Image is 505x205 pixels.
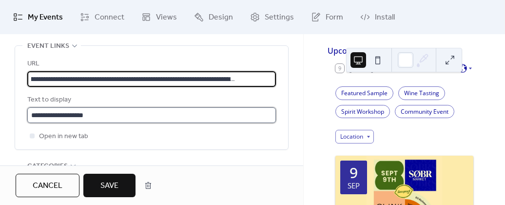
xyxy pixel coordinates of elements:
div: Upcoming events [328,45,481,57]
div: Text to display [27,94,274,106]
a: Settings [243,4,301,30]
span: Settings [265,12,294,23]
span: Event links [27,41,69,52]
span: Cancel [33,180,62,192]
span: Form [326,12,343,23]
button: Cancel [16,174,79,197]
div: Featured Sample [335,86,393,100]
a: Install [353,4,402,30]
div: URL [27,58,274,70]
div: Spirit Workshop [335,105,390,119]
span: Views [156,12,177,23]
span: Design [209,12,233,23]
a: Connect [73,4,132,30]
div: Sep [348,182,360,189]
span: My Events [28,12,63,23]
span: Categories [27,161,68,172]
a: Form [304,4,350,30]
a: Design [187,4,240,30]
span: Install [375,12,395,23]
button: Save [83,174,136,197]
div: Wine Tasting [398,86,445,100]
div: Community Event [395,105,454,119]
a: My Events [6,4,70,30]
a: Views [134,4,184,30]
span: Connect [95,12,124,23]
div: 9 [350,165,358,180]
span: Open in new tab [39,131,88,143]
span: Save [100,180,118,192]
